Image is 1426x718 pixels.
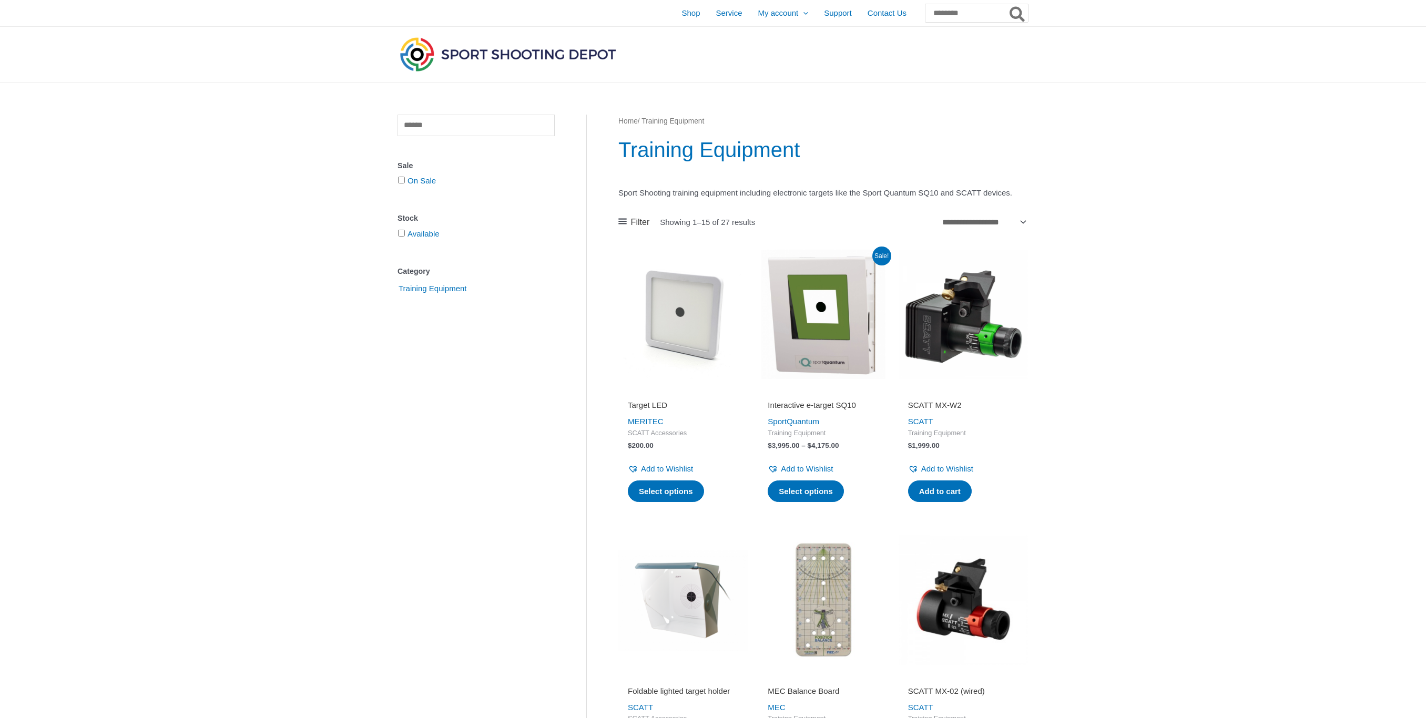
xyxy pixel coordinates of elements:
[908,686,1018,700] a: SCATT MX-02 (wired)
[908,480,972,502] a: Add to cart: “SCATT MX-W2”
[899,250,1028,379] img: SCATT MX-W2 (wireless)
[398,177,405,183] input: On Sale
[872,247,891,265] span: Sale!
[801,442,806,449] span: –
[768,429,878,438] span: Training Equipment
[618,214,649,230] a: Filter
[398,35,618,74] img: Sport Shooting Depot
[628,686,738,700] a: Foldable lighted target holder
[768,442,772,449] span: $
[921,464,973,473] span: Add to Wishlist
[408,176,436,185] a: On Sale
[618,115,1028,128] nav: Breadcrumb
[908,671,1018,684] iframe: Customer reviews powered by Trustpilot
[908,417,933,426] a: SCATT
[628,671,738,684] iframe: Customer reviews powered by Trustpilot
[908,400,1018,414] a: SCATT MX-W2
[628,442,654,449] bdi: 200.00
[408,229,440,238] a: Available
[398,264,555,279] div: Category
[628,417,664,426] a: MERITEC
[398,280,468,298] span: Training Equipment
[618,117,638,125] a: Home
[938,214,1028,230] select: Shop order
[628,686,738,696] h2: Foldable lighted target holder
[618,535,748,664] img: Foldable lighted target holder
[398,230,405,237] input: Available
[908,686,1018,696] h2: SCATT MX-02 (wired)
[628,385,738,398] iframe: Customer reviews powered by Trustpilot
[768,461,833,476] a: Add to Wishlist
[641,464,693,473] span: Add to Wishlist
[908,461,973,476] a: Add to Wishlist
[631,214,650,230] span: Filter
[781,464,833,473] span: Add to Wishlist
[618,186,1028,200] p: Sport Shooting training equipment including electronic targets like the Sport Quantum SQ10 and SC...
[628,461,693,476] a: Add to Wishlist
[768,385,878,398] iframe: Customer reviews powered by Trustpilot
[758,250,888,379] img: SQ10 Interactive e-target
[628,442,632,449] span: $
[768,442,799,449] bdi: 3,995.00
[908,442,940,449] bdi: 1,999.00
[768,400,878,414] a: Interactive e-target SQ10
[628,480,704,502] a: Select options for “Target LED”
[398,158,555,173] div: Sale
[768,480,844,502] a: Select options for “Interactive e-target SQ10”
[618,135,1028,165] h1: Training Equipment
[628,429,738,438] span: SCATT Accessories
[807,442,811,449] span: $
[899,535,1028,664] img: SCATT MX-02 (wired)
[768,417,819,426] a: SportQuantum
[1007,4,1028,22] button: Search
[908,400,1018,411] h2: SCATT MX-W2
[768,400,878,411] h2: Interactive e-target SQ10
[908,429,1018,438] span: Training Equipment
[398,283,468,292] a: Training Equipment
[807,442,839,449] bdi: 4,175.00
[908,385,1018,398] iframe: Customer reviews powered by Trustpilot
[628,703,653,712] a: SCATT
[660,218,755,226] p: Showing 1–15 of 27 results
[768,686,878,696] h2: MEC Balance Board
[908,703,933,712] a: SCATT
[768,703,785,712] a: MEC
[758,535,888,664] img: MEC Balance Board
[628,400,738,411] h2: Target LED
[768,686,878,700] a: MEC Balance Board
[908,442,912,449] span: $
[628,400,738,414] a: Target LED
[398,211,555,226] div: Stock
[768,671,878,684] iframe: Customer reviews powered by Trustpilot
[618,250,748,379] img: Target LED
